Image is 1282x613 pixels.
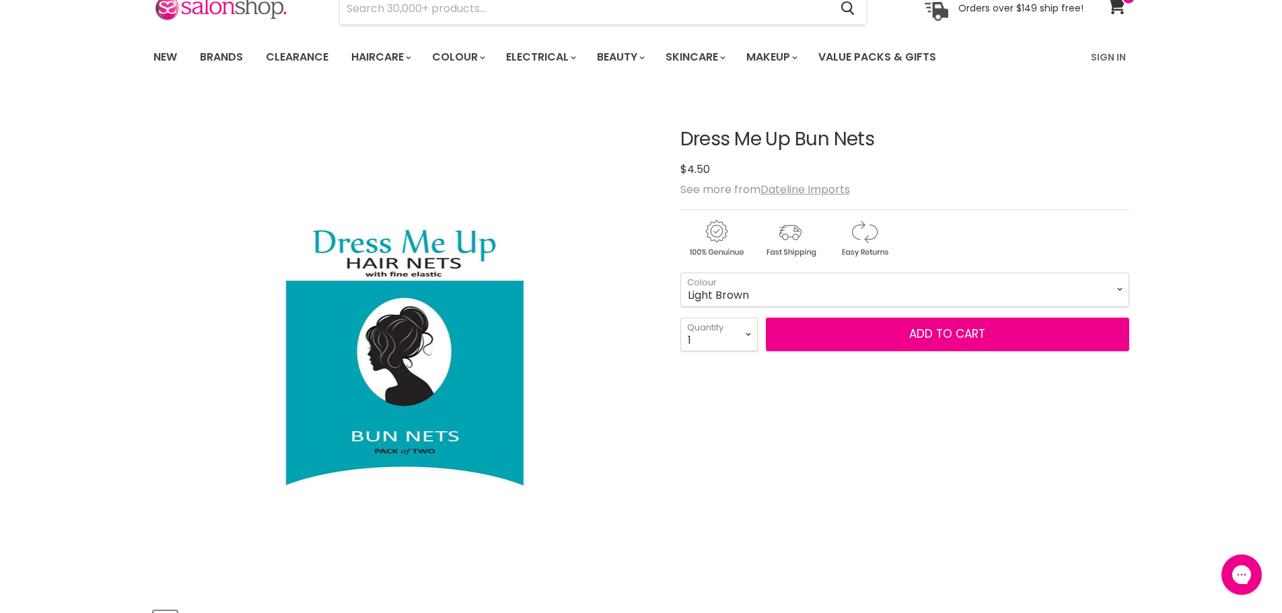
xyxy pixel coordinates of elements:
[909,326,985,342] span: Add to cart
[808,43,946,71] a: Value Packs & Gifts
[341,43,419,71] a: Haircare
[256,43,339,71] a: Clearance
[760,182,850,197] a: Dateline Imports
[766,318,1129,351] button: Add to cart
[680,218,752,259] img: genuine.gif
[680,129,1129,150] h1: Dress Me Up Bun Nets
[828,218,900,259] img: returns.gif
[143,38,1015,77] ul: Main menu
[754,218,826,259] img: shipping.gif
[680,318,758,351] select: Quantity
[143,43,187,71] a: New
[680,182,850,197] span: See more from
[153,96,656,598] div: Dress Me Up Bun Nets image. Click or Scroll to Zoom.
[1083,43,1134,71] a: Sign In
[247,111,561,582] img: Dress Me Up Bun Nets
[190,43,253,71] a: Brands
[496,43,584,71] a: Electrical
[422,43,493,71] a: Colour
[1215,550,1269,600] iframe: Gorgias live chat messenger
[958,2,1083,14] p: Orders over $149 ship free!
[137,38,1146,77] nav: Main
[736,43,806,71] a: Makeup
[587,43,653,71] a: Beauty
[655,43,734,71] a: Skincare
[680,161,710,177] span: $4.50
